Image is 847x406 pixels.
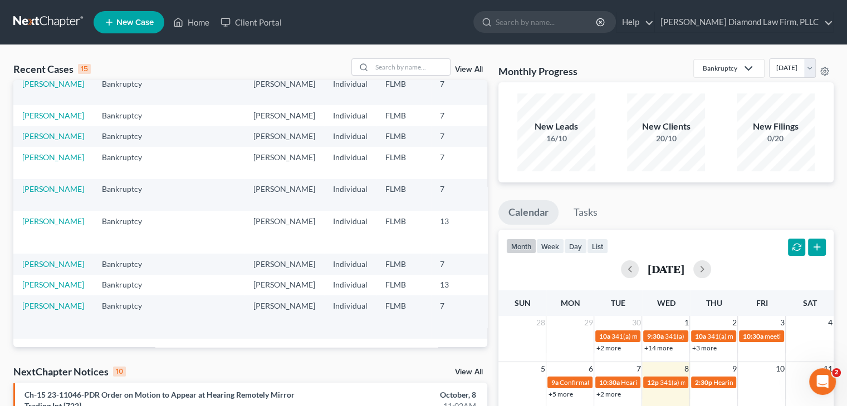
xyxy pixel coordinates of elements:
td: Individual [324,147,376,179]
td: FLMB [376,211,431,254]
a: +3 more [692,344,716,352]
a: [PERSON_NAME] [22,301,84,310]
div: 15 [78,64,91,74]
td: 7 [431,73,487,105]
td: Individual [324,126,376,147]
td: 7 [431,126,487,147]
button: day [564,239,587,254]
td: [PERSON_NAME] [244,147,324,179]
td: [PERSON_NAME] [244,179,324,211]
div: New Leads [517,120,595,133]
td: Bankruptcy [93,179,163,211]
td: Bankruptcy [93,211,163,254]
span: Sun [514,298,530,308]
td: 13 [431,211,487,254]
span: Hearing for [PERSON_NAME] & [PERSON_NAME] [620,378,766,387]
a: Home [168,12,215,32]
div: 16/10 [517,133,595,144]
div: New Filings [737,120,815,133]
td: 8:25-bk-03549 [487,73,540,105]
div: 20/10 [627,133,705,144]
span: 6 [587,362,594,375]
span: Sat [802,298,816,308]
td: FLMB [376,275,431,295]
div: October, 8 [333,389,476,400]
div: Recent Cases [13,62,91,76]
span: 10a [694,332,706,340]
td: 3:25-bk-03511 [487,147,540,179]
td: FLMB [376,179,431,211]
span: 3 [779,316,785,329]
input: Search by name... [372,59,450,75]
span: 9a [551,378,558,387]
span: Mon [560,298,580,308]
span: 11 [822,362,834,375]
td: Individual [324,254,376,274]
td: FLMB [376,73,431,105]
td: Individual [324,179,376,211]
td: Bankruptcy [93,73,163,105]
span: 2:30p [694,378,712,387]
td: 13 [431,275,487,295]
a: +2 more [596,344,620,352]
td: 7 [431,295,487,338]
span: 8 [683,362,689,375]
td: 8:25-bk-06294-CPM [487,295,540,338]
div: 10 [113,367,126,377]
td: [PERSON_NAME] [244,105,324,126]
td: Bankruptcy [93,147,163,179]
a: Calendar [498,200,559,225]
button: month [506,239,536,254]
td: 3:25-bk-03507 [487,179,540,211]
td: Individual [324,73,376,105]
h3: Monthly Progress [498,65,577,78]
a: +5 more [548,390,572,398]
td: [PERSON_NAME] [244,73,324,105]
span: 10:30a [742,332,763,340]
td: [PERSON_NAME] [244,254,324,274]
span: 9 [731,362,737,375]
td: Individual [324,211,376,254]
td: FLMB [376,126,431,147]
input: Search by name... [496,12,598,32]
div: NextChapter Notices [13,365,126,378]
div: 0/20 [737,133,815,144]
td: [PERSON_NAME] [244,211,324,254]
td: 7 [431,254,487,274]
button: list [587,239,608,254]
td: Bankruptcy [93,295,163,338]
a: [PERSON_NAME] [22,79,84,88]
span: 341(a) meeting for [PERSON_NAME] [659,378,767,387]
span: Fri [756,298,767,308]
td: 8:25-bk-01933-CPM [487,211,540,254]
div: Bankruptcy [703,63,737,73]
td: Bankruptcy [93,254,163,274]
span: 9:30a [647,332,663,340]
span: 29 [582,316,594,329]
span: New Case [116,18,154,27]
a: Help [616,12,654,32]
span: 5 [539,362,546,375]
a: Tasks [564,200,608,225]
td: FLMB [376,295,431,338]
a: [PERSON_NAME] [22,216,84,226]
a: [PERSON_NAME] [22,111,84,120]
td: Bankruptcy [93,126,163,147]
span: 10:30a [599,378,619,387]
td: Individual [324,275,376,295]
td: FLMB [376,254,431,274]
span: 10 [774,362,785,375]
a: [PERSON_NAME] [22,259,84,269]
a: +14 more [644,344,672,352]
td: Bankruptcy [93,105,163,126]
td: [PERSON_NAME] [244,126,324,147]
span: Confirmation Hearing for [PERSON_NAME] [559,378,687,387]
h2: [DATE] [648,263,684,275]
iframe: Intercom live chat [809,368,836,395]
span: 1 [683,316,689,329]
span: 30 [630,316,642,329]
td: [PERSON_NAME] [244,295,324,338]
span: Wed [657,298,675,308]
span: 28 [535,316,546,329]
td: Bankruptcy [93,275,163,295]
